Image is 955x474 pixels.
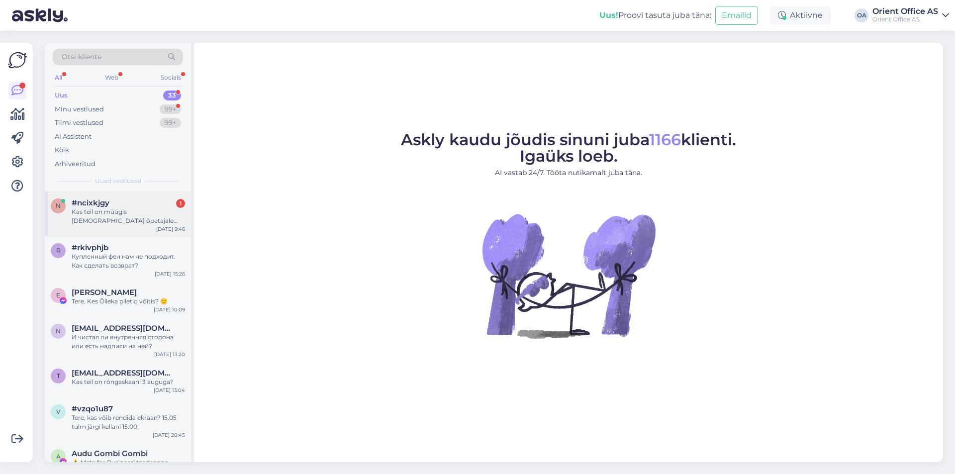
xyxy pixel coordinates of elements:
div: Kõik [55,145,69,155]
div: [DATE] 13:04 [154,386,185,394]
span: 1166 [649,130,681,149]
div: [DATE] 10:09 [154,306,185,313]
span: t [57,372,60,379]
span: #rkivphjb [72,243,108,252]
div: Orient Office AS [872,15,938,23]
a: Orient Office ASOrient Office AS [872,7,949,23]
div: 33 [163,91,181,100]
span: #ncixkjgy [72,198,109,207]
button: Emailid [715,6,758,25]
div: Tere, kas võib rendida ekraan? 15.05 tulrn järgi kellani 15:00 [72,413,185,431]
div: [DATE] 15:26 [155,270,185,278]
div: [DATE] 20:45 [153,431,185,439]
span: A [56,453,61,460]
span: n [56,202,61,209]
p: AI vastab 24/7. Tööta nutikamalt juba täna. [401,168,736,178]
div: Socials [159,71,183,84]
span: v [56,408,60,415]
div: Aktiivne [770,6,831,24]
div: И чистая ли внутренняя сторона или есть надписи на ней? [72,333,185,351]
div: AI Assistent [55,132,92,142]
span: natalyamam3@gmail.com [72,324,175,333]
div: Tere. Kes Õlleka piletid võitis? 🙂 [72,297,185,306]
span: n [56,327,61,335]
div: Minu vestlused [55,104,104,114]
div: OA [855,8,868,22]
div: 1 [176,199,185,208]
span: Audu Gombi Gombi [72,449,148,458]
b: Uus! [599,10,618,20]
div: Купленный фен нам не подходит. Как сделать возврат? [72,252,185,270]
div: [DATE] 9:46 [156,225,185,233]
div: Kas teil on rõngaskaani 3 auguga? [72,378,185,386]
span: timakova.katrin@gmail.com [72,369,175,378]
span: Askly kaudu jõudis sinuni juba klienti. Igaüks loeb. [401,130,736,166]
span: Uued vestlused [95,177,141,186]
div: All [53,71,64,84]
div: Arhiveeritud [55,159,95,169]
div: 99+ [160,118,181,128]
div: Uus [55,91,68,100]
img: Askly Logo [8,51,27,70]
span: r [56,247,61,254]
span: E [56,291,60,299]
div: 99+ [160,104,181,114]
div: Kas teil on müügis [DEMOGRAPHIC_DATA] õpetajale A5? [72,207,185,225]
span: Eva-Maria Virnas [72,288,137,297]
span: Otsi kliente [62,52,101,62]
div: [DATE] 13:20 [154,351,185,358]
div: Orient Office AS [872,7,938,15]
div: Web [103,71,120,84]
div: Tiimi vestlused [55,118,103,128]
img: No Chat active [479,186,658,365]
div: Proovi tasuta juba täna: [599,9,711,21]
span: #vzqo1u87 [72,404,113,413]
